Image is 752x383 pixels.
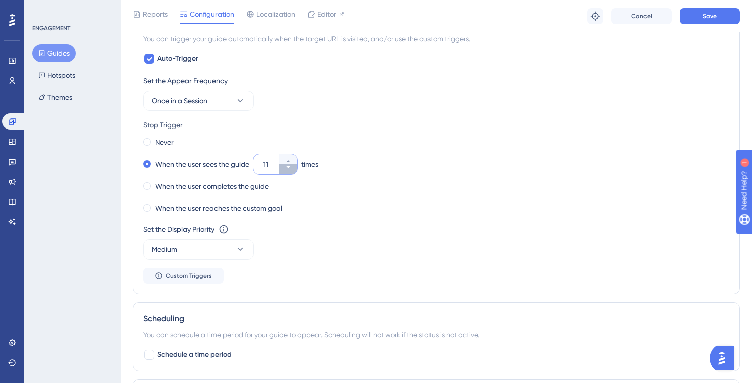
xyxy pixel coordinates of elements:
button: Themes [32,88,78,106]
div: Scheduling [143,313,729,325]
label: When the user reaches the custom goal [155,202,282,214]
div: 1 [70,5,73,13]
div: ENGAGEMENT [32,24,70,32]
span: Auto-Trigger [157,53,198,65]
span: Cancel [631,12,652,20]
label: When the user completes the guide [155,180,269,192]
span: Schedule a time period [157,349,232,361]
span: Reports [143,8,168,20]
button: Guides [32,44,76,62]
div: times [301,158,318,170]
label: Never [155,136,174,148]
div: Set the Appear Frequency [143,75,729,87]
label: When the user sees the guide [155,158,249,170]
div: Set the Display Priority [143,223,214,235]
div: You can schedule a time period for your guide to appear. Scheduling will not work if the status i... [143,329,729,341]
span: Localization [256,8,295,20]
span: Medium [152,243,177,256]
iframe: UserGuiding AI Assistant Launcher [710,343,740,373]
button: Custom Triggers [143,268,224,284]
span: Need Help? [24,3,63,15]
span: Once in a Session [152,95,207,107]
button: Hotspots [32,66,81,84]
button: Once in a Session [143,91,254,111]
span: Save [703,12,717,20]
span: Custom Triggers [166,272,212,280]
span: Editor [317,8,336,20]
div: You can trigger your guide automatically when the target URL is visited, and/or use the custom tr... [143,33,729,45]
button: Cancel [611,8,672,24]
button: Save [680,8,740,24]
div: Stop Trigger [143,119,729,131]
span: Configuration [190,8,234,20]
button: Medium [143,239,254,260]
